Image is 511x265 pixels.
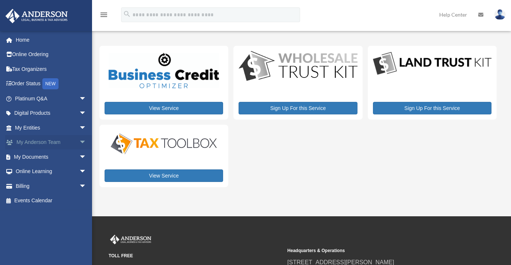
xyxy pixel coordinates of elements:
img: User Pic [494,9,505,20]
i: search [123,10,131,18]
a: My Entitiesarrow_drop_down [5,120,98,135]
small: Headquarters & Operations [288,247,461,255]
a: Order StatusNEW [5,76,98,92]
a: My Anderson Teamarrow_drop_down [5,135,98,150]
a: Platinum Q&Aarrow_drop_down [5,91,98,106]
a: My Documentsarrow_drop_down [5,149,98,164]
a: menu [99,13,108,19]
span: arrow_drop_down [79,106,94,121]
span: arrow_drop_down [79,164,94,179]
a: View Service [105,102,223,114]
a: View Service [105,169,223,182]
a: Online Ordering [5,47,98,62]
a: Home [5,32,98,47]
a: Sign Up For this Service [373,102,491,114]
img: WS-Trust-Kit-lgo-1.jpg [239,51,357,82]
img: LandTrust_lgo-1.jpg [373,51,491,76]
img: Anderson Advisors Platinum Portal [109,235,153,244]
a: Billingarrow_drop_down [5,179,98,193]
a: Digital Productsarrow_drop_down [5,106,94,121]
small: TOLL FREE [109,252,282,260]
span: arrow_drop_down [79,149,94,165]
span: arrow_drop_down [79,135,94,150]
a: Events Calendar [5,193,98,208]
span: arrow_drop_down [79,179,94,194]
a: Sign Up For this Service [239,102,357,114]
span: arrow_drop_down [79,120,94,135]
a: Tax Organizers [5,62,98,76]
span: arrow_drop_down [79,91,94,106]
a: Online Learningarrow_drop_down [5,164,98,179]
img: Anderson Advisors Platinum Portal [3,9,70,23]
i: menu [99,10,108,19]
div: NEW [42,78,59,89]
